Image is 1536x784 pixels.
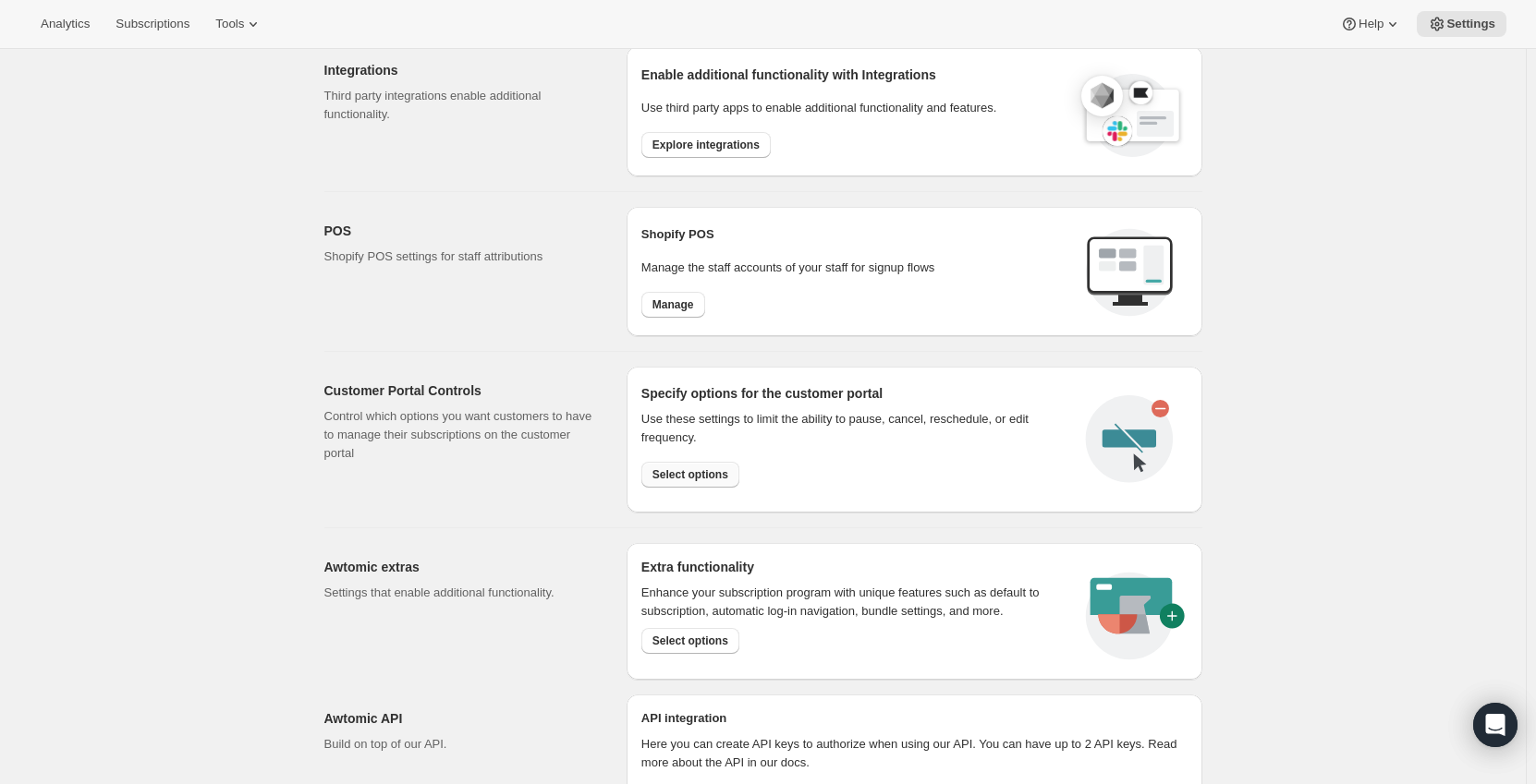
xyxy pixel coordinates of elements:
h2: Awtomic extras [324,558,597,576]
p: Build on top of our API. [324,735,597,754]
p: Use third party apps to enable additional functionality and features. [641,99,1063,117]
h2: Integrations [324,61,597,79]
span: Manage [652,297,694,312]
h2: Shopify POS [641,225,1071,244]
p: Enhance your subscription program with unique features such as default to subscription, automatic... [641,584,1064,621]
button: Select options [641,462,739,488]
button: Select options [641,628,739,654]
p: Manage the staff accounts of your staff for signup flows [641,259,1071,277]
div: Use these settings to limit the ability to pause, cancel, reschedule, or edit frequency. [641,410,1071,447]
h2: POS [324,222,597,240]
div: Open Intercom Messenger [1473,703,1518,747]
span: Explore integrations [652,138,760,152]
p: Settings that enable additional functionality. [324,584,597,602]
button: Settings [1417,11,1506,37]
button: Manage [641,292,705,318]
button: Subscriptions [104,11,201,37]
h2: Awtomic API [324,709,597,728]
h2: API integration [641,709,1188,728]
h2: Specify options for the customer portal [641,384,1071,403]
button: Help [1329,11,1413,37]
h2: Enable additional functionality with Integrations [641,66,1063,84]
p: Third party integrations enable additional functionality. [324,87,597,124]
p: Control which options you want customers to have to manage their subscriptions on the customer po... [324,407,597,463]
span: Analytics [41,17,90,31]
span: Select options [652,467,728,482]
button: Analytics [30,11,101,37]
h2: Extra functionality [641,558,754,576]
h2: Customer Portal Controls [324,381,597,400]
span: Settings [1446,17,1495,31]
p: Shopify POS settings for staff attributions [324,247,597,266]
span: Help [1359,17,1384,31]
button: Explore integrations [641,132,771,158]
button: Tools [204,11,274,37]
span: Subscriptions [116,17,189,31]
span: Select options [652,633,728,648]
p: Here you can create API keys to authorize when using our API. You can have up to 2 API keys. Read... [641,735,1188,772]
span: Tools [215,17,244,31]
